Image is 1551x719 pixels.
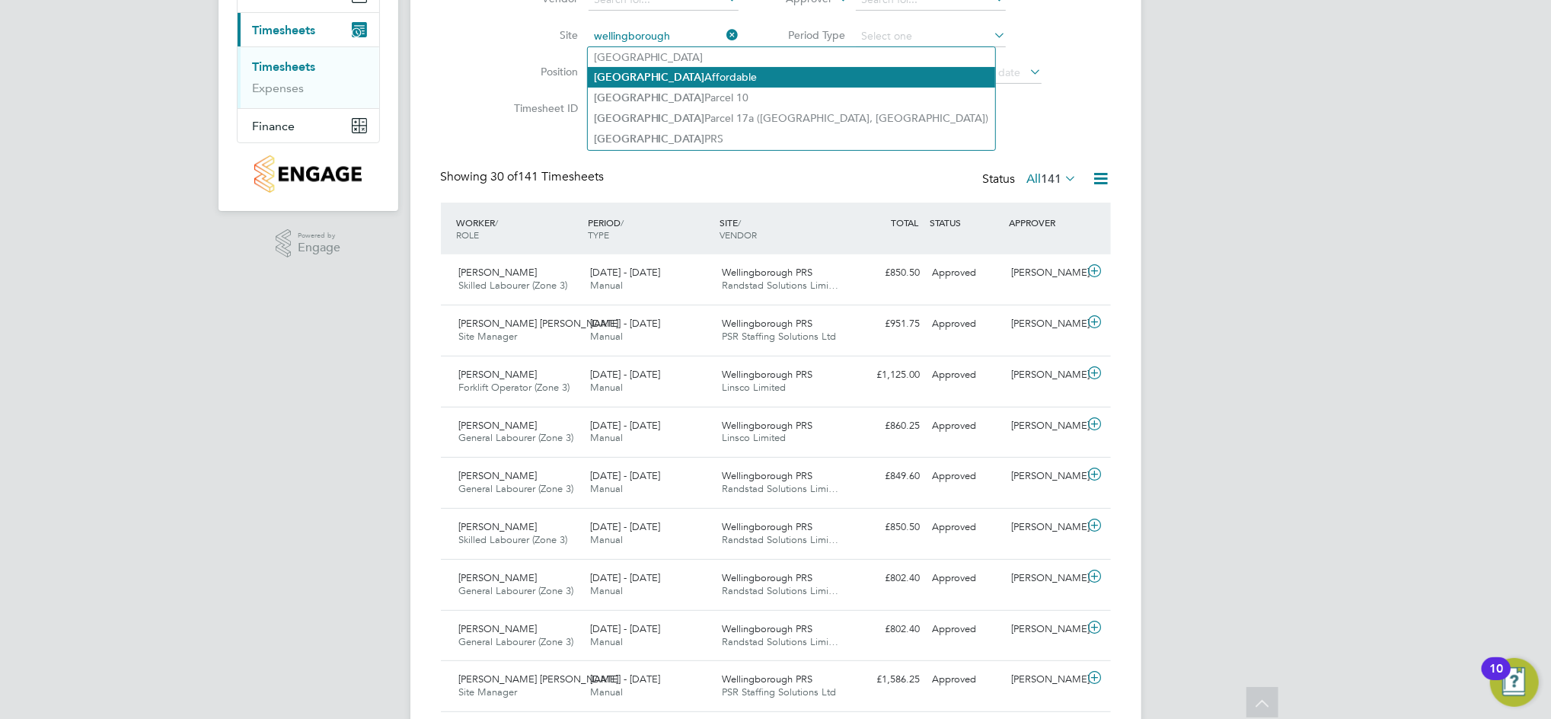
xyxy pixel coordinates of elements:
[892,216,919,228] span: TOTAL
[590,622,660,635] span: [DATE] - [DATE]
[590,584,623,597] span: Manual
[1005,515,1084,540] div: [PERSON_NAME]
[459,469,538,482] span: [PERSON_NAME]
[590,571,660,584] span: [DATE] - [DATE]
[1042,171,1062,187] span: 141
[1005,260,1084,286] div: [PERSON_NAME]
[509,28,578,42] label: Site
[847,617,927,642] div: £802.40
[254,155,362,193] img: countryside-properties-logo-retina.png
[927,209,1006,236] div: STATUS
[590,368,660,381] span: [DATE] - [DATE]
[722,279,838,292] span: Randstad Solutions Limi…
[722,533,838,546] span: Randstad Solutions Limi…
[722,482,838,495] span: Randstad Solutions Limi…
[722,469,812,482] span: Wellingborough PRS
[457,228,480,241] span: ROLE
[491,169,519,184] span: 30 of
[491,169,605,184] span: 141 Timesheets
[590,279,623,292] span: Manual
[927,363,1006,388] div: Approved
[590,381,623,394] span: Manual
[927,515,1006,540] div: Approved
[722,584,838,597] span: Randstad Solutions Limi…
[590,419,660,432] span: [DATE] - [DATE]
[459,673,619,685] span: [PERSON_NAME] [PERSON_NAME]
[1005,667,1084,692] div: [PERSON_NAME]
[621,216,624,228] span: /
[1027,171,1077,187] label: All
[238,13,379,46] button: Timesheets
[1005,209,1084,236] div: APPROVER
[459,520,538,533] span: [PERSON_NAME]
[584,209,716,248] div: PERIOD
[459,482,574,495] span: General Labourer (Zone 3)
[722,635,838,648] span: Randstad Solutions Limi…
[1489,669,1503,689] div: 10
[588,228,609,241] span: TYPE
[847,464,927,489] div: £849.60
[722,520,812,533] span: Wellingborough PRS
[722,266,812,279] span: Wellingborough PRS
[1490,658,1539,707] button: Open Resource Center, 10 new notifications
[590,520,660,533] span: [DATE] - [DATE]
[238,109,379,142] button: Finance
[1005,363,1084,388] div: [PERSON_NAME]
[588,47,995,67] li: [GEOGRAPHIC_DATA]
[459,368,538,381] span: [PERSON_NAME]
[716,209,847,248] div: SITE
[722,419,812,432] span: Wellingborough PRS
[927,667,1006,692] div: Approved
[298,241,340,254] span: Engage
[276,229,340,258] a: Powered byEngage
[588,108,995,129] li: Parcel 17a ([GEOGRAPHIC_DATA], [GEOGRAPHIC_DATA])
[594,112,705,125] b: [GEOGRAPHIC_DATA]
[722,368,812,381] span: Wellingborough PRS
[847,414,927,439] div: £860.25
[459,419,538,432] span: [PERSON_NAME]
[590,673,660,685] span: [DATE] - [DATE]
[847,566,927,591] div: £802.40
[722,431,786,444] span: Linsco Limited
[509,101,578,115] label: Timesheet ID
[927,414,1006,439] div: Approved
[1005,617,1084,642] div: [PERSON_NAME]
[459,571,538,584] span: [PERSON_NAME]
[847,515,927,540] div: £850.50
[589,26,739,47] input: Search for...
[1005,312,1084,337] div: [PERSON_NAME]
[253,59,316,74] a: Timesheets
[590,317,660,330] span: [DATE] - [DATE]
[722,330,836,343] span: PSR Staffing Solutions Ltd
[253,81,305,95] a: Expenses
[722,317,812,330] span: Wellingborough PRS
[1005,566,1084,591] div: [PERSON_NAME]
[927,464,1006,489] div: Approved
[927,566,1006,591] div: Approved
[722,685,836,698] span: PSR Staffing Solutions Ltd
[847,363,927,388] div: £1,125.00
[777,28,845,42] label: Period Type
[459,635,574,648] span: General Labourer (Zone 3)
[590,685,623,698] span: Manual
[238,46,379,108] div: Timesheets
[847,667,927,692] div: £1,586.25
[298,229,340,242] span: Powered by
[459,685,518,698] span: Site Manager
[1005,464,1084,489] div: [PERSON_NAME]
[588,129,995,149] li: PRS
[459,266,538,279] span: [PERSON_NAME]
[459,622,538,635] span: [PERSON_NAME]
[459,330,518,343] span: Site Manager
[459,381,570,394] span: Forklift Operator (Zone 3)
[1005,414,1084,439] div: [PERSON_NAME]
[253,119,295,133] span: Finance
[927,617,1006,642] div: Approved
[253,23,316,37] span: Timesheets
[459,279,568,292] span: Skilled Labourer (Zone 3)
[722,622,812,635] span: Wellingborough PRS
[927,260,1006,286] div: Approved
[459,533,568,546] span: Skilled Labourer (Zone 3)
[509,65,578,78] label: Position
[590,469,660,482] span: [DATE] - [DATE]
